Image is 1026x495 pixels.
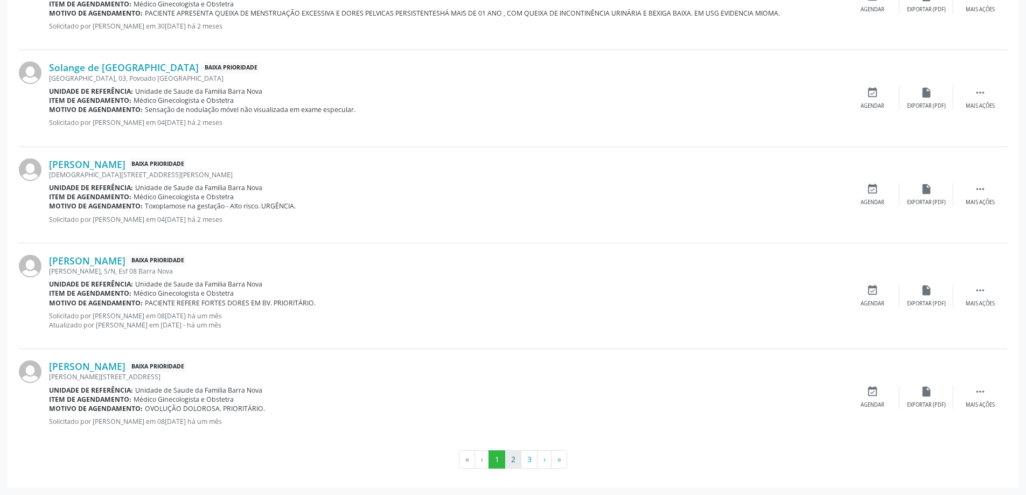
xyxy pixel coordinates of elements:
[49,105,143,114] b: Motivo de agendamento:
[49,183,133,192] b: Unidade de referência:
[966,199,995,206] div: Mais ações
[974,183,986,195] i: 
[145,298,316,308] span: PACIENTE REFERE FORTES DORES EM BV. PRIORITÁRIO.
[867,87,878,99] i: event_available
[49,360,125,372] a: [PERSON_NAME]
[861,300,884,308] div: Agendar
[966,300,995,308] div: Mais ações
[907,6,946,13] div: Exportar (PDF)
[861,6,884,13] div: Agendar
[49,404,143,413] b: Motivo de agendamento:
[49,298,143,308] b: Motivo de agendamento:
[920,284,932,296] i: insert_drive_file
[145,404,265,413] span: OVOLUÇÃO DOLOROSA. PRIORITÁRIO.
[537,450,552,469] button: Go to next page
[49,280,133,289] b: Unidade de referência:
[49,61,199,73] a: Solange de [GEOGRAPHIC_DATA]
[974,284,986,296] i: 
[135,87,262,96] span: Unidade de Saude da Familia Barra Nova
[145,9,780,18] span: PACIENTE APRESENTA QUEIXA DE MENSTRUAÇÃO EXCESSIVA E DORES PELVICAS PERSISTENTESHÁ MAIS DE 01 ANO...
[19,158,41,181] img: img
[49,118,846,127] p: Solicitado por [PERSON_NAME] em 04[DATE] há 2 meses
[49,74,846,83] div: [GEOGRAPHIC_DATA], 03, Povoado [GEOGRAPHIC_DATA]
[129,255,186,267] span: Baixa Prioridade
[551,450,567,469] button: Go to last page
[145,201,296,211] span: Toxoplamose na gestação - Alto risco. URGÊNCIA.
[49,215,846,224] p: Solicitado por [PERSON_NAME] em 04[DATE] há 2 meses
[867,386,878,398] i: event_available
[861,102,884,110] div: Agendar
[861,199,884,206] div: Agendar
[920,183,932,195] i: insert_drive_file
[135,183,262,192] span: Unidade de Saude da Familia Barra Nova
[145,105,355,114] span: Sensação de nodulação móvel não visualizada em exame especular.
[867,183,878,195] i: event_available
[19,360,41,383] img: img
[49,289,131,298] b: Item de agendamento:
[861,401,884,409] div: Agendar
[49,22,846,31] p: Solicitado por [PERSON_NAME] em 30[DATE] há 2 meses
[49,201,143,211] b: Motivo de agendamento:
[49,9,143,18] b: Motivo de agendamento:
[203,62,260,73] span: Baixa Prioridade
[907,199,946,206] div: Exportar (PDF)
[907,401,946,409] div: Exportar (PDF)
[134,289,234,298] span: Médico Ginecologista e Obstetra
[19,255,41,277] img: img
[966,6,995,13] div: Mais ações
[134,96,234,105] span: Médico Ginecologista e Obstetra
[49,372,846,381] div: [PERSON_NAME][STREET_ADDRESS]
[488,450,505,469] button: Go to page 1
[49,267,846,276] div: [PERSON_NAME], S/N, Esf 08 Barra Nova
[19,450,1007,469] ul: Pagination
[505,450,521,469] button: Go to page 2
[49,158,125,170] a: [PERSON_NAME]
[920,386,932,398] i: insert_drive_file
[49,192,131,201] b: Item de agendamento:
[907,300,946,308] div: Exportar (PDF)
[19,61,41,84] img: img
[521,450,538,469] button: Go to page 3
[49,170,846,179] div: [DEMOGRAPHIC_DATA][STREET_ADDRESS][PERSON_NAME]
[129,361,186,372] span: Baixa Prioridade
[49,417,846,426] p: Solicitado por [PERSON_NAME] em 08[DATE] há um mês
[134,395,234,404] span: Médico Ginecologista e Obstetra
[49,87,133,96] b: Unidade de referência:
[49,386,133,395] b: Unidade de referência:
[49,255,125,267] a: [PERSON_NAME]
[134,192,234,201] span: Médico Ginecologista e Obstetra
[867,284,878,296] i: event_available
[49,311,846,330] p: Solicitado por [PERSON_NAME] em 08[DATE] há um mês Atualizado por [PERSON_NAME] em [DATE] - há um...
[49,395,131,404] b: Item de agendamento:
[135,386,262,395] span: Unidade de Saude da Familia Barra Nova
[49,96,131,105] b: Item de agendamento:
[920,87,932,99] i: insert_drive_file
[966,102,995,110] div: Mais ações
[974,386,986,398] i: 
[966,401,995,409] div: Mais ações
[974,87,986,99] i: 
[129,158,186,170] span: Baixa Prioridade
[135,280,262,289] span: Unidade de Saude da Familia Barra Nova
[907,102,946,110] div: Exportar (PDF)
